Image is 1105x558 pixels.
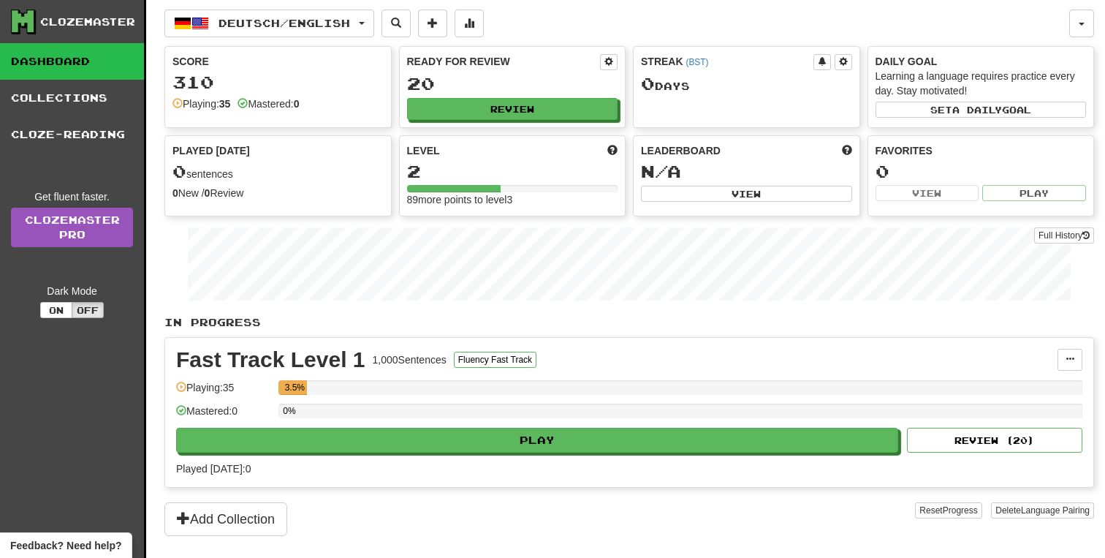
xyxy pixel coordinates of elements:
div: 3.5% [283,380,306,395]
div: Favorites [876,143,1087,158]
span: Played [DATE] [172,143,250,158]
div: 20 [407,75,618,93]
span: Played [DATE]: 0 [176,463,251,475]
strong: 0 [205,187,210,199]
div: Mastered: [238,97,299,111]
span: Level [407,143,440,158]
div: Day s [641,75,852,94]
div: Streak [641,54,813,69]
button: DeleteLanguage Pairing [991,502,1094,519]
div: Playing: 35 [176,380,271,404]
div: Learning a language requires practice every day. Stay motivated! [876,69,1087,98]
div: 0 [876,162,1087,181]
div: 89 more points to level 3 [407,192,618,207]
span: This week in points, UTC [842,143,852,158]
span: 0 [172,161,186,181]
button: View [876,185,979,201]
span: Leaderboard [641,143,721,158]
span: Language Pairing [1021,505,1090,516]
button: Search sentences [381,10,411,37]
button: More stats [455,10,484,37]
button: Deutsch/English [164,10,374,37]
span: Deutsch / English [219,17,350,29]
span: a daily [952,105,1002,115]
a: ClozemasterPro [11,208,133,247]
button: ResetProgress [915,502,981,519]
div: 2 [407,162,618,181]
span: Open feedback widget [10,538,121,553]
button: Add sentence to collection [418,10,447,37]
div: Dark Mode [11,284,133,298]
button: On [40,302,72,318]
div: 1,000 Sentences [373,352,447,367]
span: Progress [943,505,978,516]
strong: 0 [172,187,178,199]
div: sentences [172,162,384,181]
div: Mastered: 0 [176,404,271,428]
button: Seta dailygoal [876,102,1087,118]
span: N/A [641,161,681,181]
div: Playing: [172,97,230,111]
button: Review (20) [907,428,1082,453]
p: In Progress [164,315,1094,330]
button: Add Collection [164,502,287,536]
div: Clozemaster [40,15,135,29]
button: Fluency Fast Track [454,352,536,368]
strong: 0 [294,98,300,110]
div: Daily Goal [876,54,1087,69]
div: Ready for Review [407,54,601,69]
div: Score [172,54,384,69]
a: (BST) [686,57,708,67]
strong: 35 [219,98,231,110]
div: New / Review [172,186,384,200]
button: Review [407,98,618,120]
span: 0 [641,73,655,94]
div: Fast Track Level 1 [176,349,365,371]
span: Score more points to level up [607,143,618,158]
button: Play [176,428,898,453]
button: Off [72,302,104,318]
button: Full History [1034,227,1094,244]
div: 310 [172,73,384,91]
button: Play [982,185,1086,201]
button: View [641,186,852,202]
div: Get fluent faster. [11,189,133,204]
